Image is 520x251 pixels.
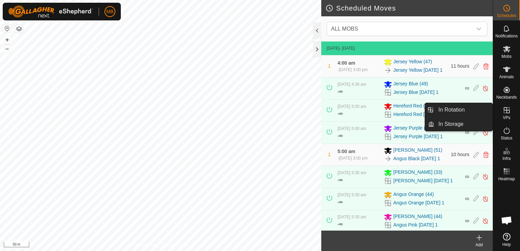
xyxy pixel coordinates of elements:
span: ∞ [465,85,469,91]
div: - [338,155,368,161]
span: Heatmap [498,177,515,181]
span: Jersey Yellow (47) [393,58,432,66]
span: Hereford Red (51) [393,102,432,111]
a: In Rotation [434,103,492,117]
img: Turn off schedule move [482,85,489,92]
a: Privacy Policy [134,242,159,248]
span: [DATE] 3:00 pm [339,156,368,161]
span: In Storage [438,120,464,128]
span: ∞ [465,217,469,224]
span: ∞ [339,221,343,227]
span: ∞ [465,129,469,136]
div: - [338,220,343,228]
span: Status [501,136,512,140]
a: Jersey Yellow [DATE] 1 [393,67,442,74]
span: ∞ [339,177,343,183]
button: Reset Map [3,24,11,33]
div: - [338,110,343,118]
a: Jersey Blue [DATE] 1 [393,89,439,96]
a: Contact Us [167,242,188,248]
a: Angus Pink [DATE] 1 [393,221,438,229]
li: In Storage [425,117,492,131]
a: Jersey Purple [DATE] 1 [393,133,443,140]
span: 4:00 am [338,60,355,66]
img: Gallagher Logo [8,5,93,18]
span: 1 [328,63,331,69]
span: Mobs [502,54,511,58]
span: Animals [499,75,514,79]
span: 11 hours [451,63,469,69]
span: [DATE] 5:00 am [338,126,366,131]
a: Angus Black [DATE] 1 [393,155,440,162]
div: Add [466,242,493,248]
img: To [384,66,392,74]
span: 1 [328,152,331,157]
a: Help [493,230,520,249]
span: [PERSON_NAME] (51) [393,147,442,155]
a: [PERSON_NAME] [DATE] 1 [393,177,453,184]
span: [PERSON_NAME] (33) [393,169,442,177]
span: 10 hours [451,152,469,157]
span: [DATE] [327,46,340,51]
span: ∞ [465,195,469,202]
li: In Rotation [425,103,492,117]
div: - [338,176,343,184]
span: ∞ [465,173,469,180]
span: ALL MOBS [328,22,472,36]
span: ∞ [339,88,343,94]
a: Angus Orange [DATE] 1 [393,199,444,206]
div: dropdown trigger [472,22,486,36]
img: To [384,155,392,163]
span: [DATE] 5:30 am [338,193,366,197]
span: ALL MOBS [331,26,358,32]
span: Jersey Blue (49) [393,80,428,88]
img: Turn off schedule move [482,195,489,202]
div: - [338,87,343,96]
span: In Rotation [438,106,465,114]
span: Schedules [497,14,516,18]
span: [PERSON_NAME] (44) [393,213,442,221]
span: [DATE] 5:30 am [338,215,366,219]
span: [DATE] 4:30 am [338,82,366,87]
span: [DATE] 5:30 am [338,170,366,175]
span: Infra [502,156,510,161]
span: Help [502,242,511,247]
span: Neckbands [496,95,517,99]
div: - [338,198,343,206]
span: [DATE] 3:00 pm [339,67,368,72]
img: Turn off schedule move [482,129,489,136]
span: VPs [503,116,510,120]
img: Turn off schedule move [482,173,489,180]
span: Jersey Purple (43) [393,124,432,133]
span: ∞ [339,199,343,205]
button: – [3,45,11,53]
span: MB [107,8,114,15]
button: + [3,36,11,44]
img: Turn off schedule move [482,217,489,224]
span: - [DATE] [340,46,355,51]
span: ∞ [339,133,343,138]
a: Hereford Red [DATE] 1 [393,111,442,118]
div: - [338,132,343,140]
div: - [338,67,368,73]
span: Angus Orange (44) [393,191,434,199]
span: 5:00 am [338,149,355,154]
a: Open chat [497,210,517,231]
span: Notifications [495,34,518,38]
a: In Storage [434,117,492,131]
h2: Scheduled Moves [325,4,493,12]
span: ∞ [339,111,343,116]
button: Map Layers [15,25,23,33]
span: [DATE] 5:00 am [338,104,366,109]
